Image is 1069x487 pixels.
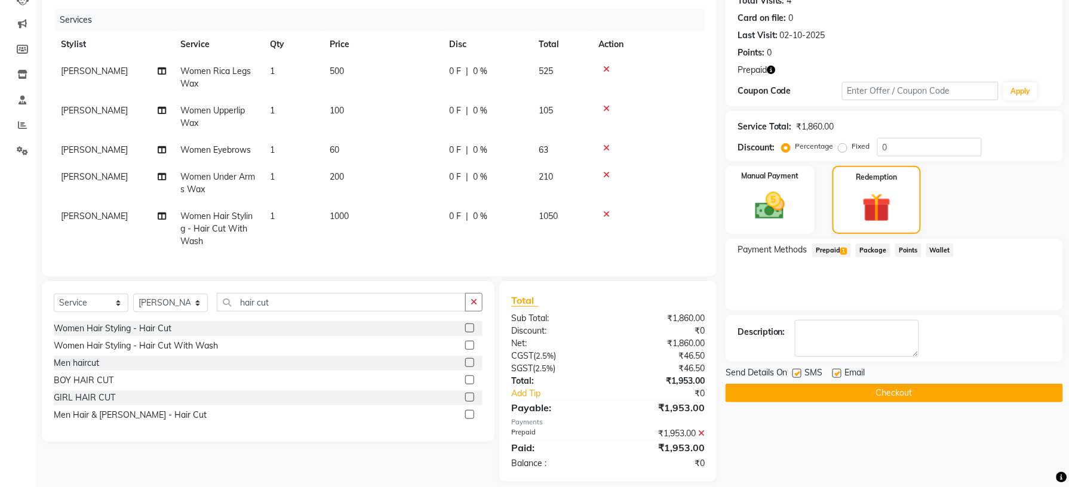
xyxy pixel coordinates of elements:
[442,31,532,58] th: Disc
[54,322,171,335] div: Women Hair Styling - Hair Cut
[502,440,608,455] div: Paid:
[330,144,339,155] span: 60
[502,350,608,362] div: ( )
[270,211,275,221] span: 1
[330,105,344,116] span: 100
[54,374,113,387] div: BOY HAIR CUT
[55,9,714,31] div: Services
[780,29,825,42] div: 02-10-2025
[322,31,442,58] th: Price
[330,66,344,76] span: 500
[330,211,349,221] span: 1000
[270,105,275,116] span: 1
[738,326,785,338] div: Description:
[511,363,533,374] span: SGST
[502,427,608,440] div: Prepaid
[449,171,461,183] span: 0 F
[449,210,461,223] span: 0 F
[449,65,461,78] span: 0 F
[767,47,772,59] div: 0
[746,189,795,223] img: _cash.svg
[608,427,714,440] div: ₹1,953.00
[539,144,548,155] span: 63
[502,362,608,375] div: ( )
[263,31,322,58] th: Qty
[856,172,898,183] label: Redemption
[608,337,714,350] div: ₹1,860.00
[502,312,608,325] div: Sub Total:
[840,248,847,255] span: 1
[536,351,554,360] span: 2.5%
[511,417,705,427] div: Payments
[54,409,207,421] div: Men Hair & [PERSON_NAME] - Hair Cut
[532,31,591,58] th: Total
[608,400,714,415] div: ₹1,953.00
[180,171,255,195] span: Women Under Arms Wax
[473,171,487,183] span: 0 %
[473,104,487,117] span: 0 %
[54,340,218,352] div: Women Hair Styling - Hair Cut With Wash
[608,312,714,325] div: ₹1,860.00
[853,190,901,226] img: _gift.svg
[738,243,807,256] span: Payment Methods
[511,350,533,361] span: CGST
[502,375,608,387] div: Total:
[539,211,558,221] span: 1050
[738,47,764,59] div: Points:
[741,171,798,181] label: Manual Payment
[473,210,487,223] span: 0 %
[180,144,251,155] span: Women Eyebrows
[466,104,468,117] span: |
[270,144,275,155] span: 1
[466,210,468,223] span: |
[330,171,344,182] span: 200
[511,294,539,307] span: Total
[852,141,870,152] label: Fixed
[842,82,999,100] input: Enter Offer / Coupon Code
[180,66,251,89] span: Women Rica Legs Wax
[608,325,714,337] div: ₹0
[173,31,263,58] th: Service
[180,105,245,128] span: Women Upperlip Wax
[54,392,115,404] div: GIRL HAIR CUT
[1003,82,1037,100] button: Apply
[608,362,714,375] div: ₹46.50
[473,144,487,156] span: 0 %
[61,171,128,182] span: [PERSON_NAME]
[270,66,275,76] span: 1
[895,243,921,257] span: Points
[812,243,851,257] span: Prepaid
[502,325,608,337] div: Discount:
[449,144,461,156] span: 0 F
[466,65,468,78] span: |
[608,457,714,470] div: ₹0
[61,66,128,76] span: [PERSON_NAME]
[608,440,714,455] div: ₹1,953.00
[608,375,714,387] div: ₹1,953.00
[726,366,788,381] span: Send Details On
[466,171,468,183] span: |
[502,400,608,415] div: Payable:
[449,104,461,117] span: 0 F
[539,66,553,76] span: 525
[535,363,553,373] span: 2.5%
[539,171,553,182] span: 210
[54,357,99,369] div: Men haircut
[789,12,794,24] div: 0
[797,121,834,133] div: ₹1,860.00
[738,121,792,133] div: Service Total:
[926,243,954,257] span: Wallet
[539,105,553,116] span: 105
[738,85,842,97] div: Coupon Code
[738,64,767,76] span: Prepaid
[61,211,128,221] span: [PERSON_NAME]
[61,144,128,155] span: [PERSON_NAME]
[795,141,834,152] label: Percentage
[626,387,714,400] div: ₹0
[473,65,487,78] span: 0 %
[805,366,823,381] span: SMS
[502,387,625,400] a: Add Tip
[61,105,128,116] span: [PERSON_NAME]
[726,384,1063,402] button: Checkout
[591,31,705,58] th: Action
